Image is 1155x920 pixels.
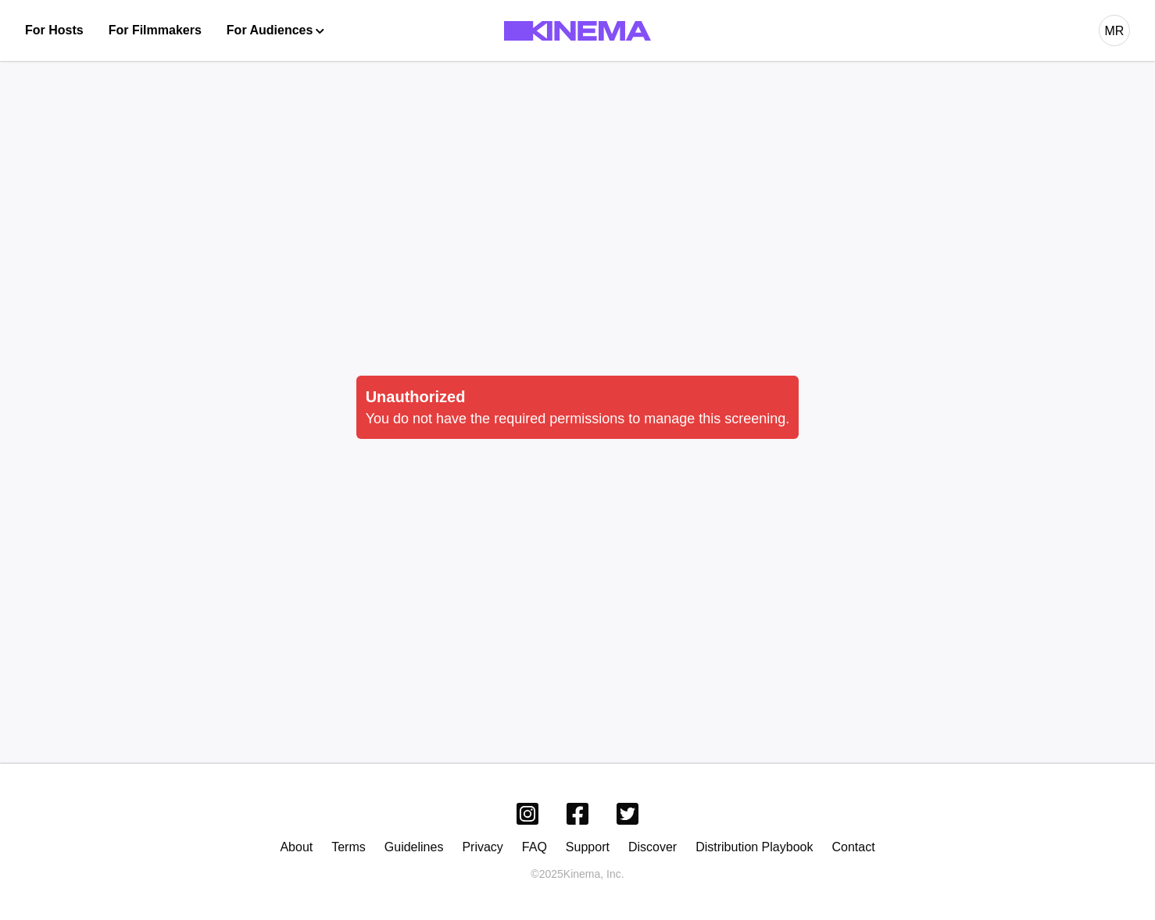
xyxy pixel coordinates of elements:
a: Distribution Playbook [696,840,813,854]
div: MR [1105,22,1125,41]
a: About [280,840,313,854]
a: Guidelines [384,840,444,854]
a: Terms [331,840,366,854]
a: FAQ [522,840,547,854]
a: Contact [831,840,874,854]
p: Unauthorized [366,385,790,408]
a: For Hosts [25,21,84,40]
button: For Audiences [227,21,324,40]
a: Discover [628,840,677,854]
p: © 2025 Kinema, Inc. [531,866,624,883]
a: Support [566,840,610,854]
p: You do not have the required permissions to manage this screening. [366,408,790,430]
a: Privacy [462,840,502,854]
a: For Filmmakers [109,21,202,40]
